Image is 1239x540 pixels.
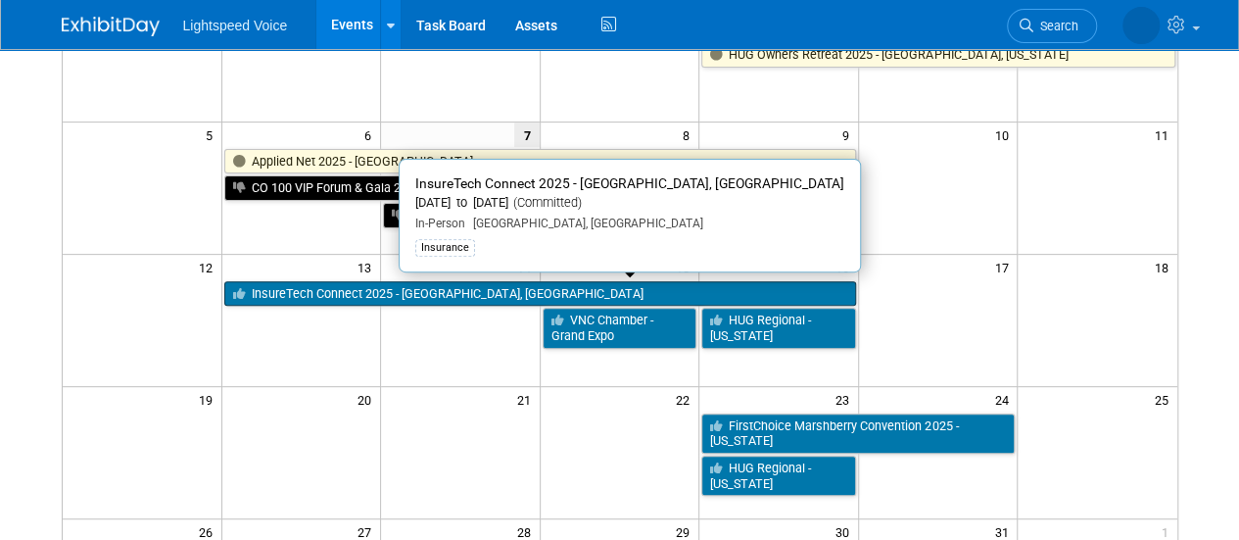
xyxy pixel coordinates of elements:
div: Insurance [415,239,475,257]
span: 19 [197,387,221,412]
span: 25 [1153,387,1177,412]
a: FirstChoice Marshberry Convention 2025 - [US_STATE] [701,414,1015,454]
a: CO 100 VIP Forum & Gala 2025 [224,175,697,201]
span: 22 [674,387,698,412]
span: 7 [514,123,540,147]
span: 23 [834,387,858,412]
span: 21 [515,387,540,412]
a: HUG Regional - [US_STATE] [701,456,856,496]
span: In-Person [415,217,465,230]
div: [DATE] to [DATE] [415,195,844,212]
span: Search [1033,19,1078,33]
span: 10 [992,123,1017,147]
span: Lightspeed Voice [183,18,288,33]
a: HUG Regional - [US_STATE] [701,308,856,348]
span: [GEOGRAPHIC_DATA], [GEOGRAPHIC_DATA] [465,217,703,230]
span: 13 [356,255,380,279]
a: Search [1007,9,1097,43]
img: ExhibitDay [62,17,160,36]
a: HUG Owners Retreat 2025 - [GEOGRAPHIC_DATA], [US_STATE] [701,42,1174,68]
span: 8 [681,123,698,147]
span: 17 [992,255,1017,279]
a: Applied Net 2025 - [GEOGRAPHIC_DATA] [224,149,856,174]
span: 12 [197,255,221,279]
span: 24 [992,387,1017,412]
a: IACON 25 - [US_STATE] [383,203,696,228]
span: InsureTech Connect 2025 - [GEOGRAPHIC_DATA], [GEOGRAPHIC_DATA] [415,175,844,191]
span: 18 [1153,255,1177,279]
span: 11 [1153,123,1177,147]
span: 20 [356,387,380,412]
span: 5 [204,123,221,147]
a: InsureTech Connect 2025 - [GEOGRAPHIC_DATA], [GEOGRAPHIC_DATA] [224,281,856,307]
img: Alexis Snowbarger [1122,7,1160,44]
a: VNC Chamber - Grand Expo [543,308,697,348]
span: 6 [362,123,380,147]
span: 9 [840,123,858,147]
span: (Committed) [508,195,582,210]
